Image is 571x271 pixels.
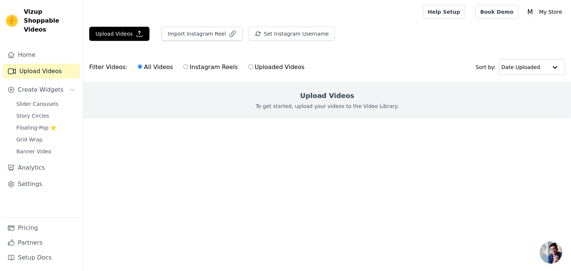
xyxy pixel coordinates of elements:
[3,64,80,79] a: Upload Videos
[3,250,80,265] a: Setup Docs
[12,146,80,157] a: Banner Video
[3,82,80,97] button: Create Widgets
[475,5,518,19] a: Book Demo
[248,62,305,72] label: Uploaded Videos
[528,8,533,16] text: M
[476,59,565,75] div: Sort by:
[248,64,253,69] input: Uploaded Videos
[161,27,243,41] button: Import Instagram Reel
[3,48,80,62] a: Home
[137,62,173,72] label: All Videos
[3,221,80,235] a: Pricing
[16,148,51,155] span: Banner Video
[3,177,80,192] a: Settings
[12,134,80,145] a: Grid Wrap
[249,27,335,41] button: Set Instagram Username
[423,5,465,19] a: Help Setup
[183,62,238,72] label: Instagram Reels
[183,64,188,69] input: Instagram Reels
[89,59,309,76] div: Filter Videos:
[16,136,42,143] span: Grid Wrap
[256,102,399,110] p: To get started, upload your videos to the Video Library.
[3,160,80,175] a: Analytics
[536,5,565,19] p: My Store
[540,241,562,264] div: Open chat
[16,100,58,108] span: Slider Carousels
[300,91,354,101] h2: Upload Videos
[6,15,18,27] img: Vizup
[12,123,80,133] a: Floating-Pop ⭐
[18,85,64,94] span: Create Widgets
[24,7,77,34] span: Vizup Shoppable Videos
[12,99,80,109] a: Slider Carousels
[89,27,149,41] button: Upload Videos
[138,64,142,69] input: All Videos
[16,112,49,120] span: Story Circles
[3,235,80,250] a: Partners
[524,5,565,19] button: M My Store
[16,124,57,131] span: Floating-Pop ⭐
[12,111,80,121] a: Story Circles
